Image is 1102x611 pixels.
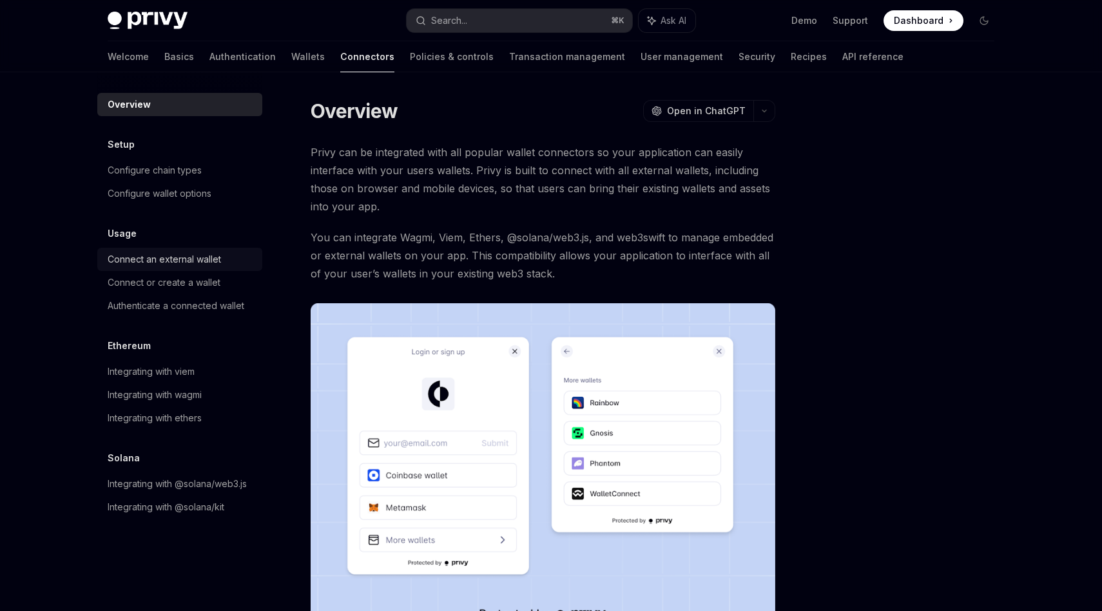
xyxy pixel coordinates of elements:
[108,298,244,314] div: Authenticate a connected wallet
[97,159,262,182] a: Configure chain types
[974,10,994,31] button: Toggle dark mode
[661,14,686,27] span: Ask AI
[97,294,262,317] a: Authenticate a connected wallet
[108,252,221,267] div: Connect an external wallet
[340,41,394,72] a: Connectors
[410,41,494,72] a: Policies & controls
[97,383,262,406] a: Integrating with wagmi
[97,248,262,271] a: Connect an external wallet
[209,41,276,72] a: Authentication
[108,226,137,241] h5: Usage
[108,410,202,426] div: Integrating with ethers
[97,360,262,383] a: Integrating with viem
[108,387,202,403] div: Integrating with wagmi
[108,499,224,515] div: Integrating with @solana/kit
[894,14,943,27] span: Dashboard
[311,99,398,123] h1: Overview
[311,143,775,215] span: Privy can be integrated with all popular wallet connectors so your application can easily interfa...
[643,100,753,122] button: Open in ChatGPT
[108,364,195,379] div: Integrating with viem
[509,41,625,72] a: Transaction management
[97,496,262,519] a: Integrating with @solana/kit
[108,338,151,354] h5: Ethereum
[667,105,746,117] span: Open in ChatGPT
[164,41,194,72] a: Basics
[108,97,151,112] div: Overview
[833,14,868,27] a: Support
[291,41,325,72] a: Wallets
[611,15,624,26] span: ⌘ K
[641,41,723,72] a: User management
[97,472,262,496] a: Integrating with @solana/web3.js
[884,10,963,31] a: Dashboard
[739,41,775,72] a: Security
[97,182,262,205] a: Configure wallet options
[791,41,827,72] a: Recipes
[97,271,262,294] a: Connect or create a wallet
[108,137,135,152] h5: Setup
[97,93,262,116] a: Overview
[108,163,202,178] div: Configure chain types
[108,450,140,466] h5: Solana
[108,275,220,290] div: Connect or create a wallet
[311,228,775,283] span: You can integrate Wagmi, Viem, Ethers, @solana/web3.js, and web3swift to manage embedded or exter...
[97,406,262,430] a: Integrating with ethers
[108,12,188,30] img: dark logo
[108,186,211,201] div: Configure wallet options
[791,14,817,27] a: Demo
[842,41,904,72] a: API reference
[108,41,149,72] a: Welcome
[431,13,467,28] div: Search...
[407,9,632,32] button: Search...⌘K
[639,9,695,32] button: Ask AI
[108,476,247,492] div: Integrating with @solana/web3.js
